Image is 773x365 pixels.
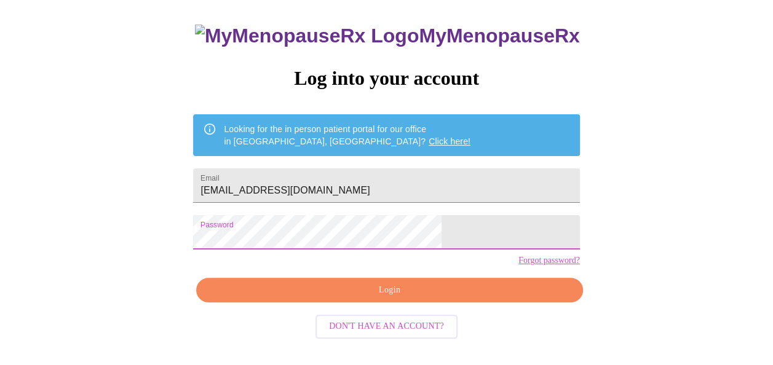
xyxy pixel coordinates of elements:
span: Login [210,283,568,298]
h3: MyMenopauseRx [195,25,580,47]
h3: Log into your account [193,67,579,90]
a: Don't have an account? [312,320,461,331]
a: Click here! [429,136,470,146]
button: Don't have an account? [315,315,458,339]
button: Login [196,278,582,303]
img: MyMenopauseRx Logo [195,25,419,47]
a: Forgot password? [518,256,580,265]
span: Don't have an account? [329,319,444,334]
div: Looking for the in person patient portal for our office in [GEOGRAPHIC_DATA], [GEOGRAPHIC_DATA]? [224,118,470,152]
